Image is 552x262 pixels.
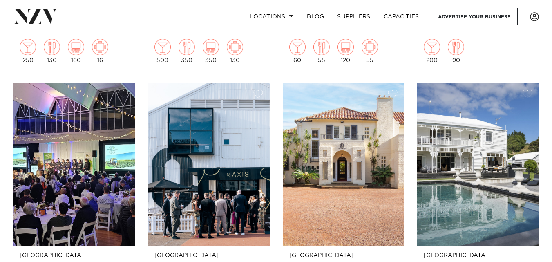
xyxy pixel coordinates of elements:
[68,39,84,63] div: 160
[20,39,36,63] div: 250
[20,39,36,55] img: cocktail.png
[203,39,219,55] img: theatre.png
[424,39,440,63] div: 200
[243,8,300,25] a: Locations
[448,39,464,63] div: 90
[154,39,171,63] div: 500
[179,39,195,55] img: dining.png
[313,39,330,55] img: dining.png
[337,39,354,55] img: theatre.png
[424,253,532,259] small: [GEOGRAPHIC_DATA]
[13,9,58,24] img: nzv-logo.png
[92,39,108,55] img: meeting.png
[313,39,330,63] div: 55
[377,8,426,25] a: Capacities
[44,39,60,55] img: dining.png
[431,8,518,25] a: Advertise your business
[227,39,243,63] div: 130
[362,39,378,55] img: meeting.png
[227,39,243,55] img: meeting.png
[203,39,219,63] div: 350
[448,39,464,55] img: dining.png
[68,39,84,55] img: theatre.png
[179,39,195,63] div: 350
[20,253,128,259] small: [GEOGRAPHIC_DATA]
[44,39,60,63] div: 130
[300,8,331,25] a: BLOG
[424,39,440,55] img: cocktail.png
[154,253,263,259] small: [GEOGRAPHIC_DATA]
[289,39,306,55] img: cocktail.png
[362,39,378,63] div: 55
[154,39,171,55] img: cocktail.png
[289,39,306,63] div: 60
[337,39,354,63] div: 120
[92,39,108,63] div: 16
[289,253,398,259] small: [GEOGRAPHIC_DATA]
[331,8,377,25] a: SUPPLIERS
